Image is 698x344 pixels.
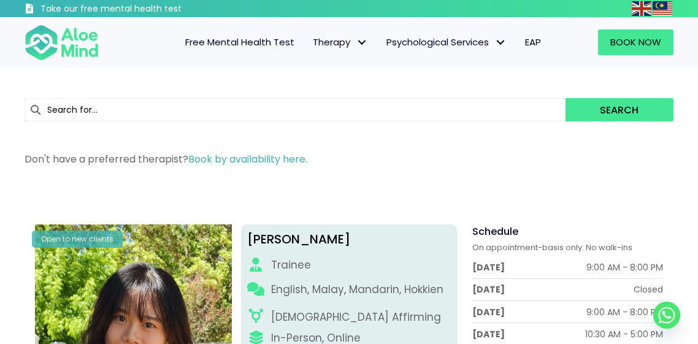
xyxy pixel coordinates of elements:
[472,261,505,273] div: [DATE]
[472,242,632,253] span: On appointment-basis only. No walk-ins
[386,36,507,48] span: Psychological Services
[32,231,123,247] div: Open to new clients
[525,36,541,48] span: EAP
[585,328,663,340] div: 10:30 AM - 5:00 PM
[247,231,450,248] div: [PERSON_NAME]
[632,1,653,15] a: English
[610,36,661,48] span: Book Now
[313,36,368,48] span: Therapy
[586,306,663,318] div: 9:00 AM - 8:00 PM
[353,34,371,52] span: Therapy: submenu
[516,29,550,55] a: EAP
[271,258,311,273] div: Trainee
[632,1,651,16] img: en
[25,98,566,121] input: Search for...
[472,328,505,340] div: [DATE]
[634,283,663,296] div: Closed
[185,36,294,48] span: Free Mental Health Test
[176,29,304,55] a: Free Mental Health Test
[653,1,673,15] a: Malay
[472,283,505,296] div: [DATE]
[377,29,516,55] a: Psychological ServicesPsychological Services: submenu
[586,261,663,273] div: 9:00 AM - 8:00 PM
[111,29,550,55] nav: Menu
[566,98,673,121] button: Search
[271,282,443,297] p: English, Malay, Mandarin, Hokkien
[25,3,226,17] a: Take our free mental health test
[472,224,518,239] span: Schedule
[188,152,307,166] a: Book by availability here.
[40,3,226,15] h3: Take our free mental health test
[598,29,673,55] a: Book Now
[25,24,99,61] img: Aloe mind Logo
[653,1,672,16] img: ms
[25,152,673,166] p: Don't have a preferred therapist?
[271,310,441,325] div: [DEMOGRAPHIC_DATA] Affirming
[304,29,377,55] a: TherapyTherapy: submenu
[472,306,505,318] div: [DATE]
[492,34,510,52] span: Psychological Services: submenu
[653,302,680,329] a: Whatsapp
